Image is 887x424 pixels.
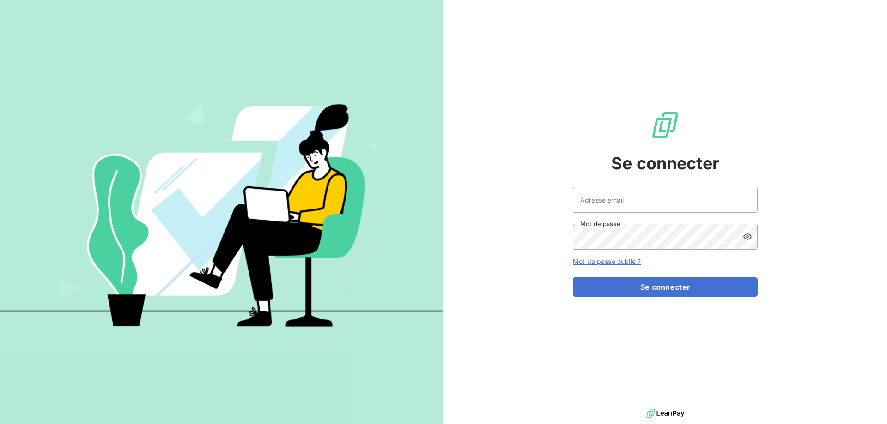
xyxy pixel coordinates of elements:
[573,277,758,297] button: Se connecter
[650,110,680,140] img: Logo LeanPay
[611,151,719,176] span: Se connecter
[573,187,758,213] input: placeholder
[573,257,641,265] a: Mot de passe oublié ?
[646,406,684,420] img: logo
